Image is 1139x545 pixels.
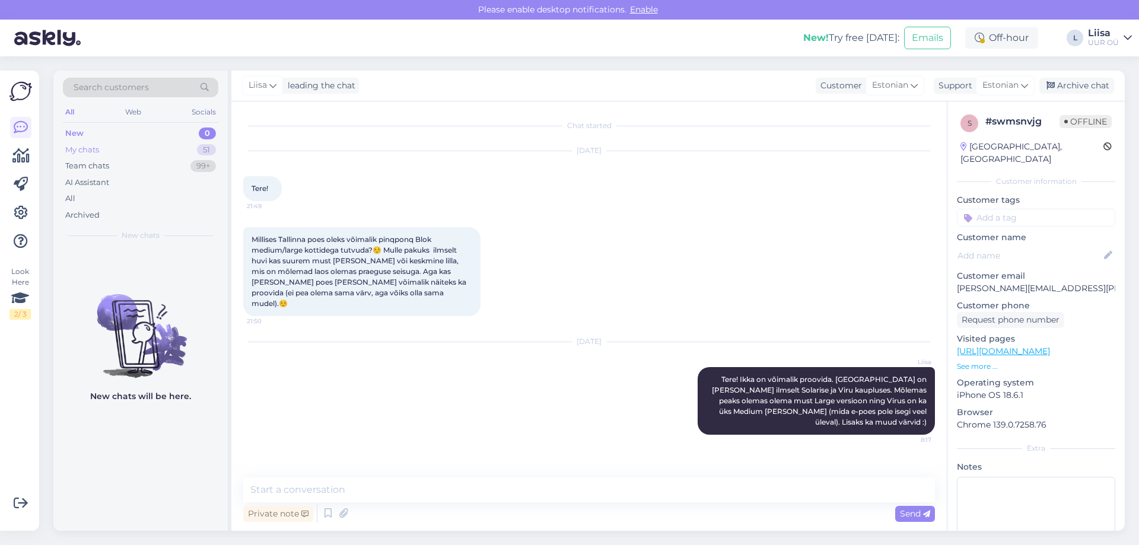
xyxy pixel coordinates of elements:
[904,27,951,49] button: Emails
[197,144,216,156] div: 51
[65,193,75,205] div: All
[957,312,1064,328] div: Request phone number
[957,231,1115,244] p: Customer name
[957,419,1115,431] p: Chrome 139.0.7258.76
[53,273,228,380] img: No chats
[957,443,1115,454] div: Extra
[247,317,291,326] span: 21:50
[957,361,1115,372] p: See more ...
[803,32,829,43] b: New!
[123,104,144,120] div: Web
[9,266,31,320] div: Look Here
[816,79,862,92] div: Customer
[957,389,1115,401] p: iPhone OS 18.6.1
[243,506,313,522] div: Private note
[65,177,109,189] div: AI Assistant
[65,128,84,139] div: New
[63,104,77,120] div: All
[252,184,268,193] span: Tere!
[957,209,1115,227] input: Add a tag
[1088,38,1119,47] div: UUR OÜ
[900,508,930,519] span: Send
[712,375,928,426] span: Tere! Ikka on võimalik proovida. [GEOGRAPHIC_DATA] on [PERSON_NAME] ilmselt Solarise ja Viru kaup...
[957,377,1115,389] p: Operating system
[65,144,99,156] div: My chats
[199,128,216,139] div: 0
[626,4,661,15] span: Enable
[960,141,1103,165] div: [GEOGRAPHIC_DATA], [GEOGRAPHIC_DATA]
[887,435,931,444] span: 8:17
[985,114,1060,129] div: # swmsnvjg
[1060,115,1112,128] span: Offline
[957,249,1102,262] input: Add name
[965,27,1038,49] div: Off-hour
[872,79,908,92] span: Estonian
[982,79,1019,92] span: Estonian
[252,235,468,308] span: Millises Tallinna poes oleks võimalik pinqponq Blok medium/large kottidega tutvuda?☺️ Mulle pakuk...
[190,160,216,172] div: 99+
[968,119,972,128] span: s
[90,390,191,403] p: New chats will be here.
[243,145,935,156] div: [DATE]
[957,461,1115,473] p: Notes
[9,80,32,103] img: Askly Logo
[1088,28,1132,47] a: LiisaUUR OÜ
[65,209,100,221] div: Archived
[957,299,1115,312] p: Customer phone
[957,194,1115,206] p: Customer tags
[957,270,1115,282] p: Customer email
[934,79,972,92] div: Support
[247,202,291,211] span: 21:49
[803,31,899,45] div: Try free [DATE]:
[243,336,935,347] div: [DATE]
[887,358,931,366] span: Liisa
[957,282,1115,295] p: [PERSON_NAME][EMAIL_ADDRESS][PERSON_NAME][DOMAIN_NAME]
[1088,28,1119,38] div: Liisa
[74,81,149,94] span: Search customers
[957,346,1050,356] a: [URL][DOMAIN_NAME]
[65,160,109,172] div: Team chats
[957,333,1115,345] p: Visited pages
[9,309,31,320] div: 2 / 3
[283,79,355,92] div: leading the chat
[122,230,160,241] span: New chats
[249,79,267,92] span: Liisa
[1067,30,1083,46] div: L
[957,176,1115,187] div: Customer information
[189,104,218,120] div: Socials
[1039,78,1114,94] div: Archive chat
[957,406,1115,419] p: Browser
[243,120,935,131] div: Chat started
